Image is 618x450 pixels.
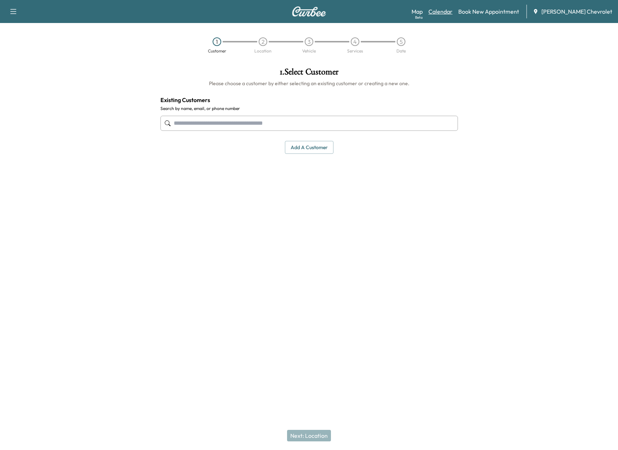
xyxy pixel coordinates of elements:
div: 5 [397,37,405,46]
label: Search by name, email, or phone number [160,106,458,111]
div: 3 [305,37,313,46]
div: 4 [351,37,359,46]
span: [PERSON_NAME] Chevrolet [541,7,612,16]
h4: Existing Customers [160,96,458,104]
div: 2 [259,37,267,46]
h6: Please choose a customer by either selecting an existing customer or creating a new one. [160,80,458,87]
div: Services [347,49,363,53]
div: 1 [213,37,221,46]
a: MapBeta [412,7,423,16]
div: Location [254,49,272,53]
div: Vehicle [302,49,316,53]
div: Customer [208,49,226,53]
div: Date [396,49,406,53]
img: Curbee Logo [292,6,326,17]
a: Calendar [428,7,453,16]
button: Add a customer [285,141,333,154]
h1: 1 . Select Customer [160,68,458,80]
div: Beta [415,15,423,20]
a: Book New Appointment [458,7,519,16]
